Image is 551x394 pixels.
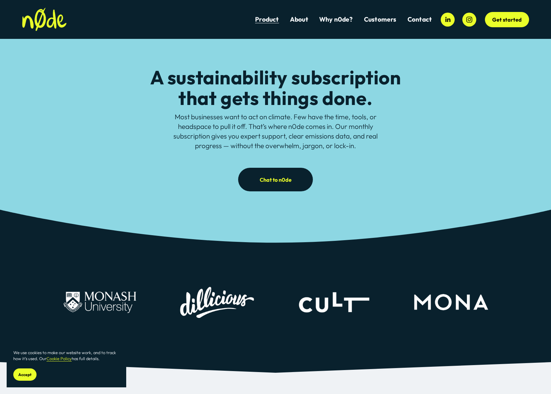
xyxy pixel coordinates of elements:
[13,350,120,362] p: We use cookies to make our website work, and to track how it’s used. Our has full details.
[485,12,529,27] a: Get started
[7,343,126,387] section: Cookie banner
[290,15,308,24] a: About
[319,15,353,24] a: Why n0de?
[141,67,411,108] h2: A sustainability subscription that gets things done.
[160,112,391,151] p: Most businesses want to act on climate. Few have the time, tools, or headspace to pull it off. Th...
[441,13,455,27] a: LinkedIn
[238,168,313,191] a: Chat to n0de
[46,356,72,361] a: Cookie Policy
[255,15,279,24] a: Product
[462,13,476,27] a: Instagram
[364,15,397,24] a: folder dropdown
[18,372,32,377] span: Accept
[13,368,37,381] button: Accept
[364,16,397,23] span: Customers
[408,15,432,24] a: Contact
[22,8,66,31] img: n0de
